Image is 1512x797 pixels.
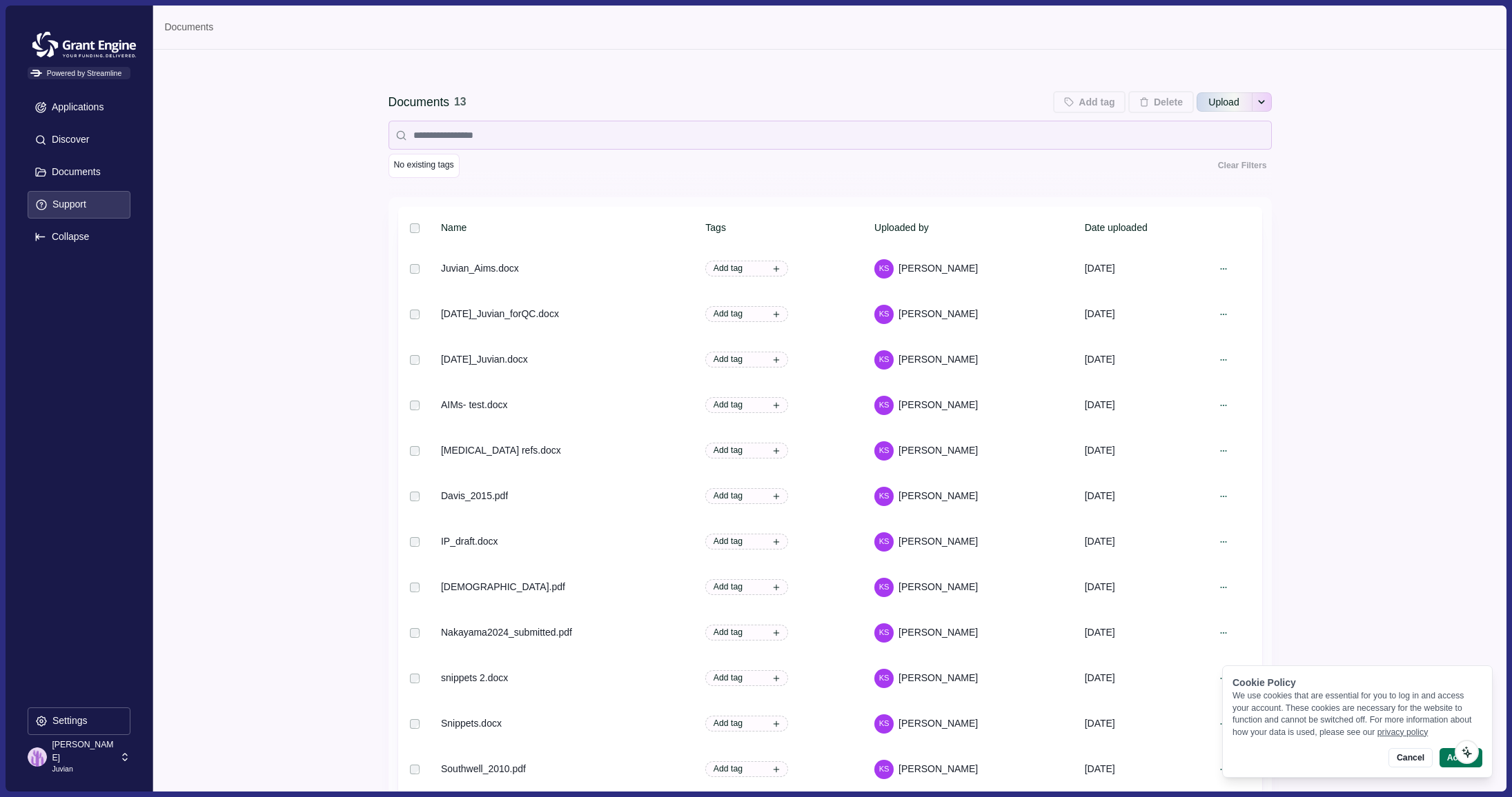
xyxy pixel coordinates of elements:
[28,28,130,43] a: Grantengine Logo
[879,765,890,773] div: Kristin Scott
[1233,677,1296,688] span: Cookie Policy
[705,670,788,686] button: Add tag
[1085,256,1212,281] div: [DATE]
[1085,529,1212,554] div: [DATE]
[28,159,130,186] button: Documents
[899,443,978,458] span: [PERSON_NAME]
[1377,727,1428,737] a: privacy policy
[1233,690,1482,738] div: We use cookies that are essential for you to log in and access your account. These cookies are ne...
[28,28,141,62] img: Grantengine Logo
[52,764,115,775] p: Juvian
[441,489,508,503] div: Davis_2015.pdf
[714,717,743,729] span: Add tag
[28,94,130,121] button: Applications
[899,671,978,685] span: [PERSON_NAME]
[28,707,130,740] a: Settings
[879,265,890,272] div: Kristin Scott
[441,352,528,367] div: [DATE]_Juvian.docx
[879,720,890,727] div: Kristin Scott
[1440,748,1482,767] button: Accept
[1197,91,1252,113] button: Upload
[899,716,978,731] span: [PERSON_NAME]
[441,671,508,685] div: snippets 2.docx
[1085,712,1212,736] div: [DATE]
[394,159,454,172] span: No existing tags
[899,762,978,776] span: [PERSON_NAME]
[714,535,743,547] span: Add tag
[879,629,890,636] div: Kristin Scott
[714,398,743,411] span: Add tag
[705,306,788,322] button: Add tag
[1085,666,1212,690] div: [DATE]
[714,353,743,365] span: Add tag
[705,534,788,549] button: Add tag
[705,397,788,413] button: Add tag
[1085,438,1212,463] div: [DATE]
[879,401,890,409] div: Kristin Scott
[1253,91,1272,113] button: See more options
[441,307,559,321] div: [DATE]_Juvian_forQC.docx
[438,211,703,245] th: Name
[28,707,130,735] button: Settings
[441,398,507,412] div: AIMs- test.docx
[47,231,89,243] p: Collapse
[714,672,743,684] span: Add tag
[28,126,130,154] button: Discover
[1082,211,1211,245] th: Date uploaded
[879,674,890,682] div: Kristin Scott
[1085,393,1212,417] div: [DATE]
[441,625,572,640] div: Nakayama2024_submitted.pdf
[879,492,890,500] div: Kristin Scott
[899,625,978,640] span: [PERSON_NAME]
[48,715,88,727] p: Settings
[705,261,788,276] button: Add tag
[714,626,743,638] span: Add tag
[164,20,213,34] a: Documents
[1085,484,1212,508] div: [DATE]
[441,261,519,276] div: Juvian_Aims.docx
[705,352,788,367] button: Add tag
[1085,347,1212,372] div: [DATE]
[714,763,743,775] span: Add tag
[714,262,743,274] span: Add tag
[441,716,502,731] div: Snippets.docx
[28,223,130,251] button: Expand
[705,625,788,640] button: Add tag
[879,447,890,454] div: Kristin Scott
[30,70,42,77] img: Powered by Streamline Logo
[879,310,890,318] div: Kristin Scott
[1085,302,1212,326] div: [DATE]
[1128,91,1194,113] button: Delete
[28,747,47,767] img: profile picture
[899,398,978,412] span: [PERSON_NAME]
[28,191,130,219] button: Support
[454,94,467,111] div: 13
[441,443,561,458] div: [MEDICAL_DATA] refs.docx
[705,443,788,458] button: Add tag
[1213,154,1272,178] button: Clear Filters
[899,261,978,276] span: [PERSON_NAME]
[899,489,978,503] span: [PERSON_NAME]
[879,538,890,545] div: Kristin Scott
[705,488,788,504] button: Add tag
[1085,757,1212,781] div: [DATE]
[1388,748,1432,767] button: Cancel
[389,154,460,178] button: No existing tags
[47,134,89,145] p: Discover
[28,67,130,79] span: Powered by Streamline
[441,762,526,776] div: Southwell_2010.pdf
[714,490,743,502] span: Add tag
[705,716,788,732] button: Add tag
[899,307,978,321] span: [PERSON_NAME]
[705,579,788,595] button: Add tag
[441,580,565,594] div: [DEMOGRAPHIC_DATA].pdf
[1085,575,1212,599] div: [DATE]
[389,94,450,111] div: Documents
[714,581,743,593] span: Add tag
